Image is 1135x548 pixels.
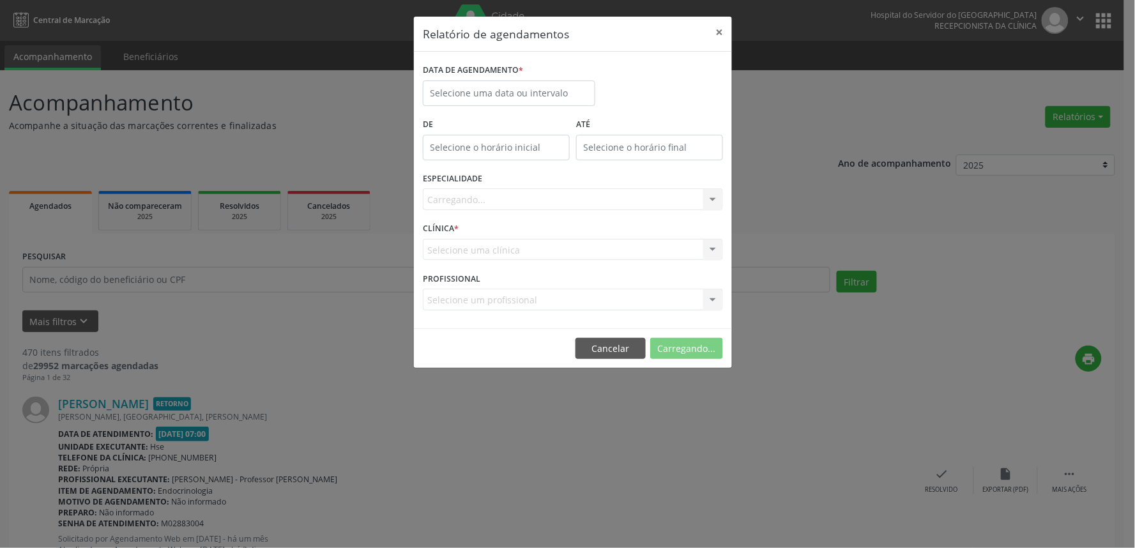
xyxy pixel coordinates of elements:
[576,135,723,160] input: Selecione o horário final
[423,269,480,289] label: PROFISSIONAL
[423,219,459,239] label: CLÍNICA
[423,26,569,42] h5: Relatório de agendamentos
[575,338,646,360] button: Cancelar
[650,338,723,360] button: Carregando...
[576,115,723,135] label: ATÉ
[423,135,570,160] input: Selecione o horário inicial
[706,17,732,48] button: Close
[423,61,523,80] label: DATA DE AGENDAMENTO
[423,80,595,106] input: Selecione uma data ou intervalo
[423,169,482,189] label: ESPECIALIDADE
[423,115,570,135] label: De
